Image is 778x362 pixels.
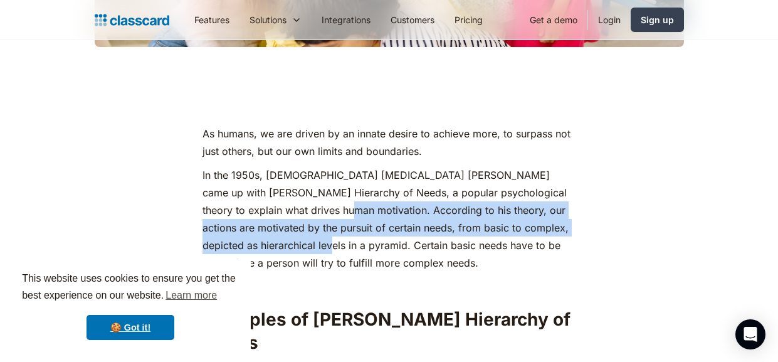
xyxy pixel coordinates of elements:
[631,8,684,32] a: Sign up
[202,125,576,160] p: As humans, we are driven by an innate desire to achieve more, to surpass not just others, but our...
[312,6,381,34] a: Integrations
[735,319,765,349] div: Open Intercom Messenger
[202,166,576,272] p: In the 1950s, [DEMOGRAPHIC_DATA] [MEDICAL_DATA] [PERSON_NAME] came up with [PERSON_NAME] Hierarch...
[239,6,312,34] div: Solutions
[10,259,251,352] div: cookieconsent
[520,6,587,34] a: Get a demo
[381,6,444,34] a: Customers
[202,278,576,295] p: ‍
[22,271,239,305] span: This website uses cookies to ensure you get the best experience on our website.
[95,11,169,29] a: home
[87,315,174,340] a: dismiss cookie message
[641,13,674,26] div: Sign up
[164,286,219,305] a: learn more about cookies
[184,6,239,34] a: Features
[202,308,576,354] h2: Examples of [PERSON_NAME] Hierarchy of Needs
[250,13,286,26] div: Solutions
[444,6,493,34] a: Pricing
[588,6,631,34] a: Login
